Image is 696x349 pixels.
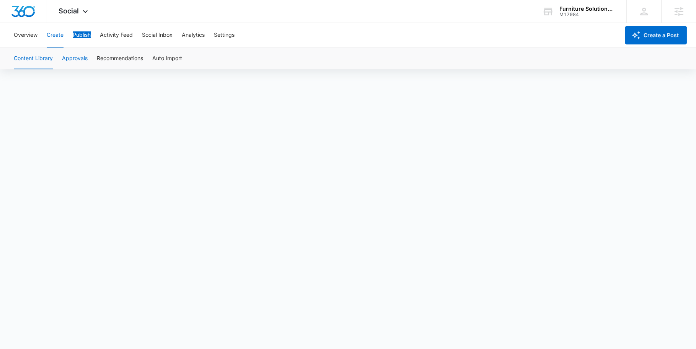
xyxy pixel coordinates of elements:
[62,48,88,69] button: Approvals
[152,48,182,69] button: Auto Import
[214,23,235,48] button: Settings
[142,23,173,48] button: Social Inbox
[47,23,64,48] button: Create
[559,6,615,12] div: account name
[97,48,143,69] button: Recommendations
[73,23,91,48] button: Publish
[14,23,37,48] button: Overview
[100,23,133,48] button: Activity Feed
[182,23,205,48] button: Analytics
[559,12,615,17] div: account id
[14,48,53,69] button: Content Library
[625,26,687,44] button: Create a Post
[59,7,79,15] span: Social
